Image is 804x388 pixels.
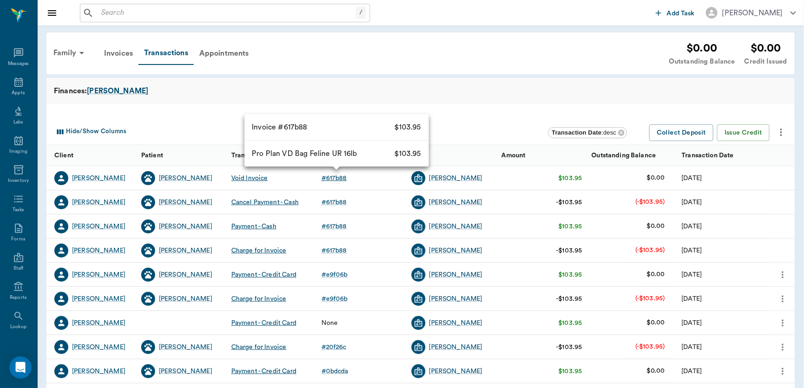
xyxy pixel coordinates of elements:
a: [PERSON_NAME] [429,343,483,352]
a: [PERSON_NAME] [72,343,125,352]
div: [PERSON_NAME] [159,343,212,352]
span: Pro Plan VD Bag Feline UR 16lb [252,148,357,159]
div: $103.95 [559,222,582,231]
a: [PERSON_NAME] [429,174,483,183]
td: $0.00 [640,359,673,383]
div: [PERSON_NAME] [87,85,148,97]
button: Sort [569,149,582,162]
div: None [321,318,338,328]
a: #617b88 [321,222,351,231]
div: [PERSON_NAME] [72,222,125,231]
div: Reports [10,294,27,301]
div: 04/14/25 [682,367,702,376]
div: Outstanding Balance [592,142,656,168]
div: [PERSON_NAME] [429,198,483,207]
div: Appts [12,90,25,97]
button: more [775,363,790,379]
div: Charge for Invoice [231,294,287,304]
div: Invoices [98,42,138,65]
div: $0.00 [669,40,735,57]
a: #20f26c [321,343,350,352]
a: Appointments [194,42,255,65]
a: [PERSON_NAME] [159,174,212,183]
a: #617b88 [321,174,351,183]
a: [PERSON_NAME] [159,294,212,304]
button: more [775,339,790,355]
span: Finances: [54,85,87,97]
button: Add Task [652,4,699,21]
div: Transaction [227,145,317,166]
a: [PERSON_NAME] [72,367,125,376]
div: 08/06/25 [682,294,702,304]
a: [PERSON_NAME] [429,318,483,328]
div: Void Invoice [231,174,268,183]
div: Staff [407,145,497,166]
div: Payment - Credit Card [231,270,296,279]
a: [PERSON_NAME] [429,246,483,255]
td: $0.00 [640,166,673,190]
td: (-$103.95) [628,335,673,359]
button: [PERSON_NAME] [699,4,804,21]
div: Client [54,142,73,168]
div: Family [48,42,93,64]
div: Imaging [9,148,27,155]
div: # e9f06b [321,270,348,279]
button: more [775,267,790,283]
a: [PERSON_NAME] [72,294,125,304]
div: Payment - Credit Card [231,367,296,376]
a: [PERSON_NAME] [72,246,125,255]
div: Outstanding Balance [587,145,677,166]
button: Sort [660,149,673,162]
div: Transaction Date [682,142,734,168]
div: Transaction Date:desc [548,127,627,138]
div: 09/10/25 [682,222,702,231]
a: [PERSON_NAME] [159,246,212,255]
div: Payment - Cash [231,222,276,231]
a: [PERSON_NAME] [429,270,483,279]
div: Cancel Payment - Cash [231,198,299,207]
span: : desc [552,129,616,136]
div: Forms [11,236,25,243]
a: [PERSON_NAME] [159,198,212,207]
a: [PERSON_NAME] [429,294,483,304]
a: [PERSON_NAME] [159,270,212,279]
div: -$103.95 [556,198,582,207]
a: [PERSON_NAME] [72,198,125,207]
div: / [356,6,366,19]
span: Invoice # 617b88 [252,122,307,133]
a: [PERSON_NAME] [159,222,212,231]
a: Transactions [138,42,194,65]
a: #e9f06b [321,270,352,279]
div: Amount [502,142,526,168]
div: 09/10/25 [682,174,702,183]
div: # 617b88 [321,198,347,207]
button: Sort [750,149,763,162]
td: $0.00 [640,262,673,287]
div: # e9f06b [321,294,348,304]
button: more [775,291,790,307]
div: Open Intercom Messenger [9,356,32,379]
div: 09/10/25 [682,246,702,255]
div: Inventory [8,177,29,184]
div: 06/17/25 [682,343,702,352]
div: $103.95 [559,270,582,279]
div: Tasks [13,207,24,213]
button: Sort [780,149,793,162]
div: $103.95 [559,318,582,328]
a: [PERSON_NAME] [429,367,483,376]
a: [PERSON_NAME] [159,367,212,376]
a: [PERSON_NAME] [72,174,125,183]
button: Select columns [52,124,129,139]
div: [PERSON_NAME] [429,222,483,231]
div: [PERSON_NAME] [722,7,783,19]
